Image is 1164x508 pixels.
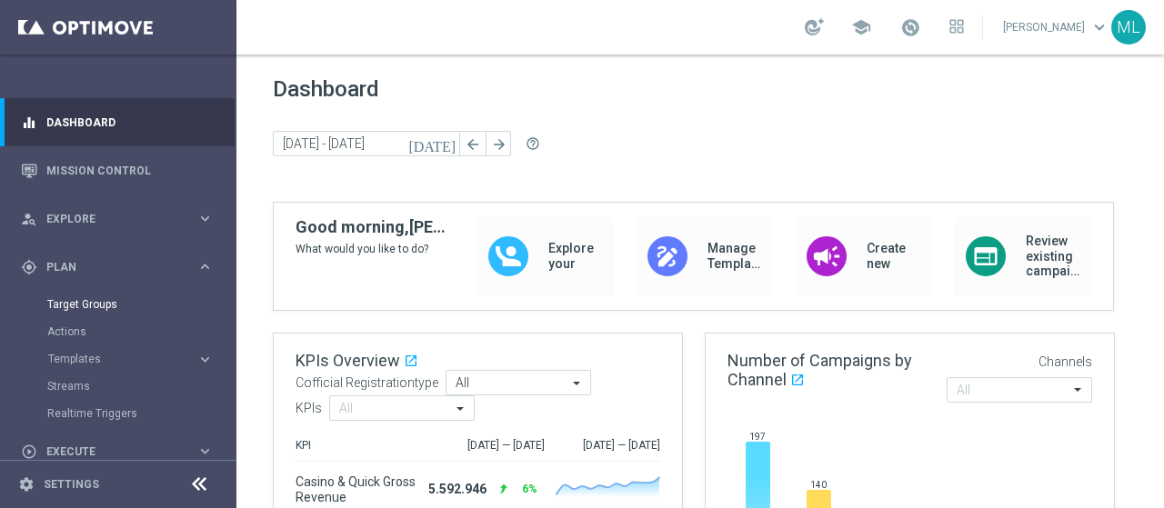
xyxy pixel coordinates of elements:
i: play_circle_outline [21,443,37,460]
span: Plan [46,262,196,273]
i: equalizer [21,115,37,131]
i: keyboard_arrow_right [196,443,214,460]
div: Execute [21,443,196,460]
i: settings [18,476,35,493]
a: Realtime Triggers [47,406,189,421]
span: keyboard_arrow_down [1089,17,1109,37]
button: Templates keyboard_arrow_right [47,352,215,366]
i: person_search [21,211,37,227]
a: Streams [47,379,189,393]
a: Settings [44,479,99,490]
a: Actions [47,324,189,339]
div: ML [1111,10,1146,45]
div: Target Groups [47,291,235,318]
i: keyboard_arrow_right [196,210,214,227]
button: Mission Control [20,164,215,178]
a: [PERSON_NAME]keyboard_arrow_down [1001,14,1111,41]
div: Templates [48,354,196,364]
span: school [851,17,871,37]
div: Realtime Triggers [47,400,235,427]
span: Templates [48,354,178,364]
i: gps_fixed [21,259,37,275]
div: Mission Control [21,146,214,194]
div: Templates [47,345,235,373]
a: Dashboard [46,98,214,146]
div: Actions [47,318,235,345]
div: Streams [47,373,235,400]
button: person_search Explore keyboard_arrow_right [20,212,215,226]
a: Target Groups [47,297,189,312]
button: gps_fixed Plan keyboard_arrow_right [20,260,215,274]
div: Plan [21,259,196,275]
button: play_circle_outline Execute keyboard_arrow_right [20,444,215,459]
i: keyboard_arrow_right [196,351,214,368]
div: Explore [21,211,196,227]
button: equalizer Dashboard [20,115,215,130]
i: keyboard_arrow_right [196,258,214,275]
div: Dashboard [21,98,214,146]
a: Mission Control [46,146,214,194]
span: Execute [46,446,196,457]
span: Explore [46,214,196,224]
